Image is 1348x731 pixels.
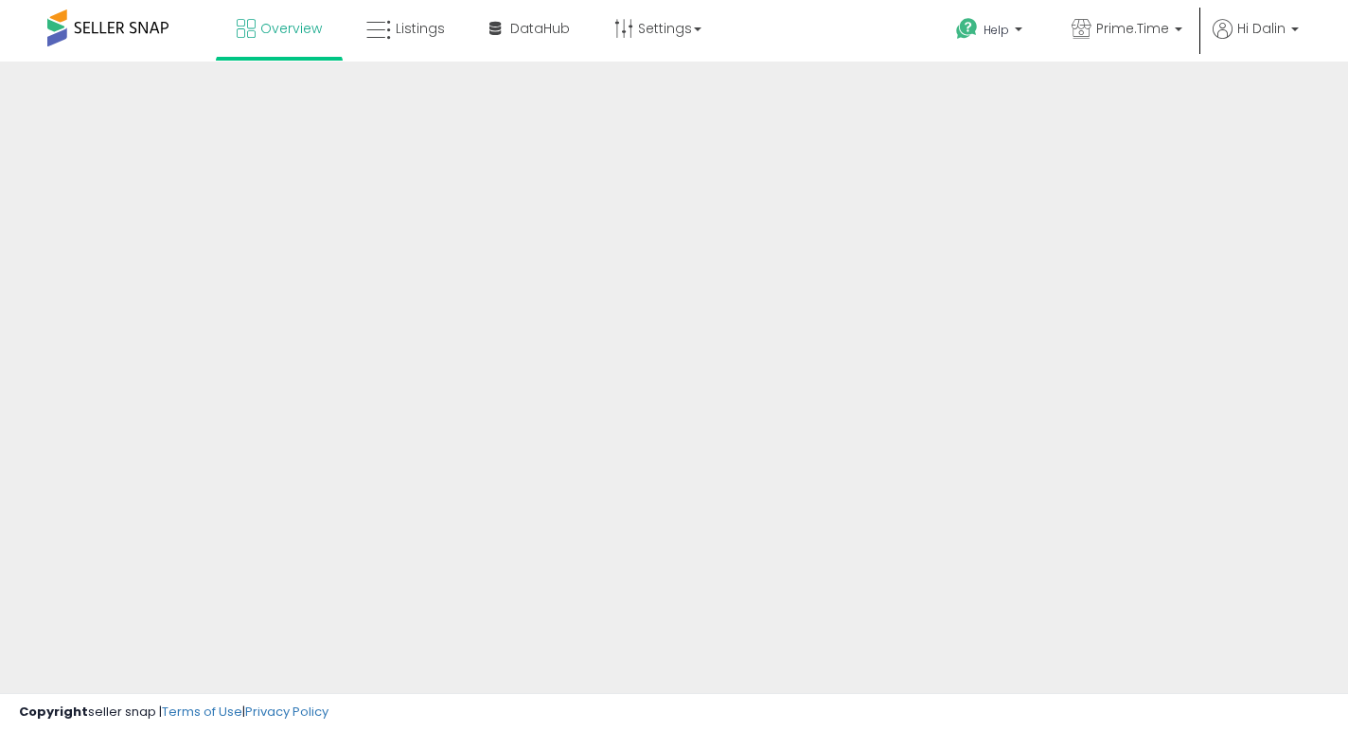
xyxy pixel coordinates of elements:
[396,19,445,38] span: Listings
[245,703,328,721] a: Privacy Policy
[260,19,322,38] span: Overview
[941,3,1041,62] a: Help
[1213,19,1299,62] a: Hi Dalin
[162,703,242,721] a: Terms of Use
[1237,19,1286,38] span: Hi Dalin
[984,22,1009,38] span: Help
[19,704,328,722] div: seller snap | |
[1096,19,1169,38] span: Prime.Time
[955,17,979,41] i: Get Help
[510,19,570,38] span: DataHub
[19,703,88,721] strong: Copyright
